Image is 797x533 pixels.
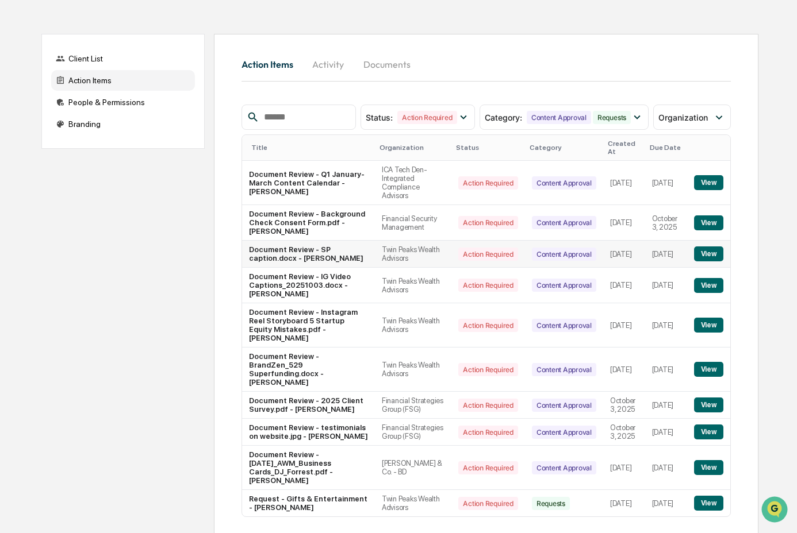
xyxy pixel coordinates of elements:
[458,279,518,292] div: Action Required
[375,392,451,419] td: Financial Strategies Group (FSG)
[645,446,687,490] td: [DATE]
[603,490,645,516] td: [DATE]
[375,303,451,347] td: Twin Peaks Wealth Advisors
[760,495,791,526] iframe: Open customer support
[458,399,518,412] div: Action Required
[23,145,74,156] span: Preclearance
[375,205,451,241] td: Financial Security Management
[458,216,518,229] div: Action Required
[242,392,375,419] td: Document Review - 2025 Client Survey.pdf - [PERSON_NAME]
[485,113,522,122] span: Category :
[458,497,518,510] div: Action Required
[81,194,139,203] a: Powered byPylon
[83,146,93,155] div: 🗄️
[12,146,21,155] div: 🖐️
[645,392,687,419] td: [DATE]
[532,497,570,510] div: Requests
[242,347,375,392] td: Document Review - BrandZen_529 Superfunding.docx - [PERSON_NAME]
[366,113,393,122] span: Status :
[603,241,645,268] td: [DATE]
[694,397,723,412] button: View
[694,215,723,230] button: View
[527,111,591,124] div: Content Approval
[530,144,599,152] div: Category
[458,176,518,190] div: Action Required
[375,241,451,268] td: Twin Peaks Wealth Advisors
[242,51,731,78] div: activity tabs
[251,144,370,152] div: Title
[645,419,687,446] td: [DATE]
[302,51,354,78] button: Activity
[51,70,195,91] div: Action Items
[603,419,645,446] td: October 3, 2025
[375,446,451,490] td: [PERSON_NAME] & Co. - BD
[375,490,451,516] td: Twin Peaks Wealth Advisors
[532,399,596,412] div: Content Approval
[114,195,139,203] span: Pylon
[7,140,79,161] a: 🖐️Preclearance
[532,279,596,292] div: Content Approval
[51,92,195,113] div: People & Permissions
[39,88,189,99] div: Start new chat
[375,419,451,446] td: Financial Strategies Group (FSG)
[694,175,723,190] button: View
[39,99,145,109] div: We're available if you need us!
[603,161,645,205] td: [DATE]
[375,268,451,303] td: Twin Peaks Wealth Advisors
[603,268,645,303] td: [DATE]
[694,424,723,439] button: View
[603,205,645,241] td: [DATE]
[645,161,687,205] td: [DATE]
[532,319,596,332] div: Content Approval
[694,460,723,475] button: View
[658,113,708,122] span: Organization
[694,278,723,293] button: View
[354,51,420,78] button: Documents
[375,161,451,205] td: ICA Tech Den-Integrated Compliance Advisors
[532,216,596,229] div: Content Approval
[593,111,631,124] div: Requests
[12,24,209,43] p: How can we help?
[458,363,518,376] div: Action Required
[532,363,596,376] div: Content Approval
[242,303,375,347] td: Document Review - Instagram Reel Storyboard 5 Startup Equity Mistakes.pdf - [PERSON_NAME]
[532,426,596,439] div: Content Approval
[608,140,641,156] div: Created At
[645,268,687,303] td: [DATE]
[456,144,520,152] div: Status
[645,241,687,268] td: [DATE]
[375,347,451,392] td: Twin Peaks Wealth Advisors
[603,303,645,347] td: [DATE]
[694,318,723,333] button: View
[458,426,518,439] div: Action Required
[380,144,447,152] div: Organization
[12,168,21,177] div: 🔎
[242,268,375,303] td: Document Review - IG Video Captions_20251003.docx - [PERSON_NAME]
[645,347,687,392] td: [DATE]
[650,144,683,152] div: Due Date
[51,114,195,134] div: Branding
[532,248,596,261] div: Content Approval
[645,303,687,347] td: [DATE]
[242,161,375,205] td: Document Review - Q1 January-March Content Calendar - [PERSON_NAME]
[458,248,518,261] div: Action Required
[242,446,375,490] td: Document Review - [DATE]_AWM_Business Cards_DJ_Forrest.pdf - [PERSON_NAME]
[79,140,147,161] a: 🗄️Attestations
[458,461,518,474] div: Action Required
[603,347,645,392] td: [DATE]
[196,91,209,105] button: Start new chat
[458,319,518,332] div: Action Required
[532,176,596,190] div: Content Approval
[694,496,723,511] button: View
[242,51,302,78] button: Action Items
[603,392,645,419] td: October 3, 2025
[95,145,143,156] span: Attestations
[645,490,687,516] td: [DATE]
[694,246,723,261] button: View
[12,88,32,109] img: 1746055101610-c473b297-6a78-478c-a979-82029cc54cd1
[242,419,375,446] td: Document Review - testimonials on website.jpg - [PERSON_NAME]
[23,167,72,178] span: Data Lookup
[51,48,195,69] div: Client List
